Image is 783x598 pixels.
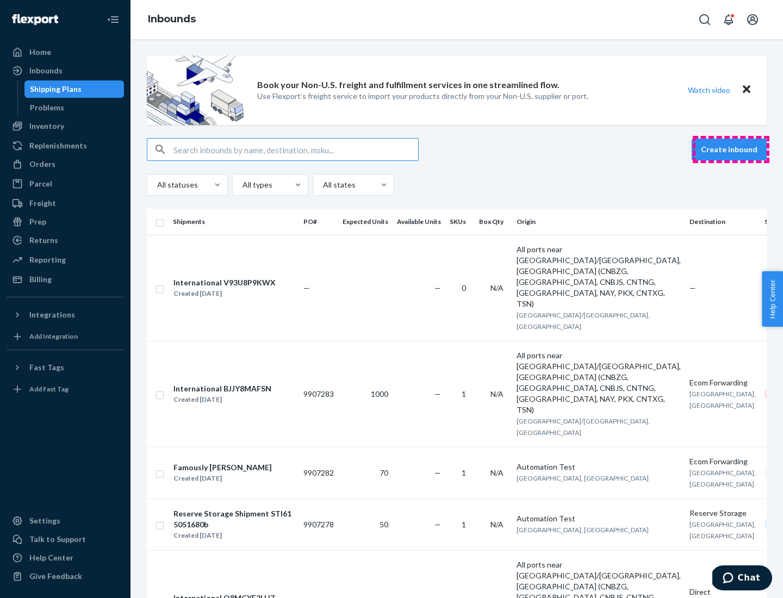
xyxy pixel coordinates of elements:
[689,456,756,467] div: Ecom Forwarding
[29,362,64,373] div: Fast Tags
[24,80,125,98] a: Shipping Plans
[739,82,754,98] button: Close
[299,209,338,235] th: PO#
[718,9,739,30] button: Open notifications
[434,389,441,398] span: —
[173,383,271,394] div: International BJJY8MAFSN
[299,341,338,447] td: 9907283
[173,394,271,405] div: Created [DATE]
[7,213,124,231] a: Prep
[29,216,46,227] div: Prep
[173,139,418,160] input: Search inbounds by name, destination, msku...
[445,209,475,235] th: SKUs
[29,159,55,170] div: Orders
[7,175,124,192] a: Parcel
[462,283,466,292] span: 0
[7,62,124,79] a: Inbounds
[490,468,504,477] span: N/A
[12,14,58,25] img: Flexport logo
[434,520,441,529] span: —
[517,244,681,309] div: All ports near [GEOGRAPHIC_DATA]/[GEOGRAPHIC_DATA], [GEOGRAPHIC_DATA] (CNBZG, [GEOGRAPHIC_DATA], ...
[29,384,69,394] div: Add Fast Tag
[7,43,124,61] a: Home
[173,530,294,541] div: Created [DATE]
[490,389,504,398] span: N/A
[475,209,512,235] th: Box Qty
[7,549,124,566] a: Help Center
[762,271,783,327] span: Help Center
[29,140,87,151] div: Replenishments
[173,473,272,484] div: Created [DATE]
[490,520,504,529] span: N/A
[7,568,124,585] button: Give Feedback
[7,155,124,173] a: Orders
[139,4,204,35] ol: breadcrumbs
[689,377,756,388] div: Ecom Forwarding
[434,468,441,477] span: —
[29,309,75,320] div: Integrations
[29,274,52,285] div: Billing
[689,469,756,488] span: [GEOGRAPHIC_DATA], [GEOGRAPHIC_DATA]
[29,534,86,545] div: Talk to Support
[173,277,276,288] div: International V93U8P9KWX
[742,9,763,30] button: Open account menu
[24,99,125,116] a: Problems
[29,515,60,526] div: Settings
[517,474,649,482] span: [GEOGRAPHIC_DATA], [GEOGRAPHIC_DATA]
[689,390,756,409] span: [GEOGRAPHIC_DATA], [GEOGRAPHIC_DATA]
[517,513,681,524] div: Automation Test
[169,209,299,235] th: Shipments
[322,179,323,190] input: All states
[257,79,560,91] p: Book your Non-U.S. freight and fulfillment services in one streamlined flow.
[29,332,78,341] div: Add Integration
[689,587,756,597] div: Direct
[7,195,124,212] a: Freight
[7,137,124,154] a: Replenishments
[241,179,243,190] input: All types
[29,121,64,132] div: Inventory
[156,179,157,190] input: All statuses
[29,552,73,563] div: Help Center
[29,571,82,582] div: Give Feedback
[7,531,124,548] button: Talk to Support
[689,520,756,540] span: [GEOGRAPHIC_DATA], [GEOGRAPHIC_DATA]
[30,84,82,95] div: Shipping Plans
[102,9,124,30] button: Close Navigation
[257,91,588,102] p: Use Flexport’s freight service to import your products directly from your Non-U.S. supplier or port.
[7,306,124,323] button: Integrations
[517,350,681,415] div: All ports near [GEOGRAPHIC_DATA]/[GEOGRAPHIC_DATA], [GEOGRAPHIC_DATA] (CNBZG, [GEOGRAPHIC_DATA], ...
[7,359,124,376] button: Fast Tags
[338,209,393,235] th: Expected Units
[29,178,52,189] div: Parcel
[685,209,760,235] th: Destination
[29,254,66,265] div: Reporting
[303,283,310,292] span: —
[517,417,650,437] span: [GEOGRAPHIC_DATA]/[GEOGRAPHIC_DATA], [GEOGRAPHIC_DATA]
[380,468,388,477] span: 70
[173,288,276,299] div: Created [DATE]
[30,102,64,113] div: Problems
[7,117,124,135] a: Inventory
[7,271,124,288] a: Billing
[7,381,124,398] a: Add Fast Tag
[148,13,196,25] a: Inbounds
[689,508,756,519] div: Reserve Storage
[462,468,466,477] span: 1
[517,311,650,331] span: [GEOGRAPHIC_DATA]/[GEOGRAPHIC_DATA], [GEOGRAPHIC_DATA]
[299,447,338,499] td: 9907282
[694,9,716,30] button: Open Search Box
[29,65,63,76] div: Inbounds
[7,251,124,269] a: Reporting
[7,512,124,530] a: Settings
[299,499,338,550] td: 9907278
[380,520,388,529] span: 50
[692,139,767,160] button: Create inbound
[29,198,56,209] div: Freight
[7,232,124,249] a: Returns
[7,328,124,345] a: Add Integration
[393,209,445,235] th: Available Units
[462,520,466,529] span: 1
[434,283,441,292] span: —
[517,526,649,534] span: [GEOGRAPHIC_DATA], [GEOGRAPHIC_DATA]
